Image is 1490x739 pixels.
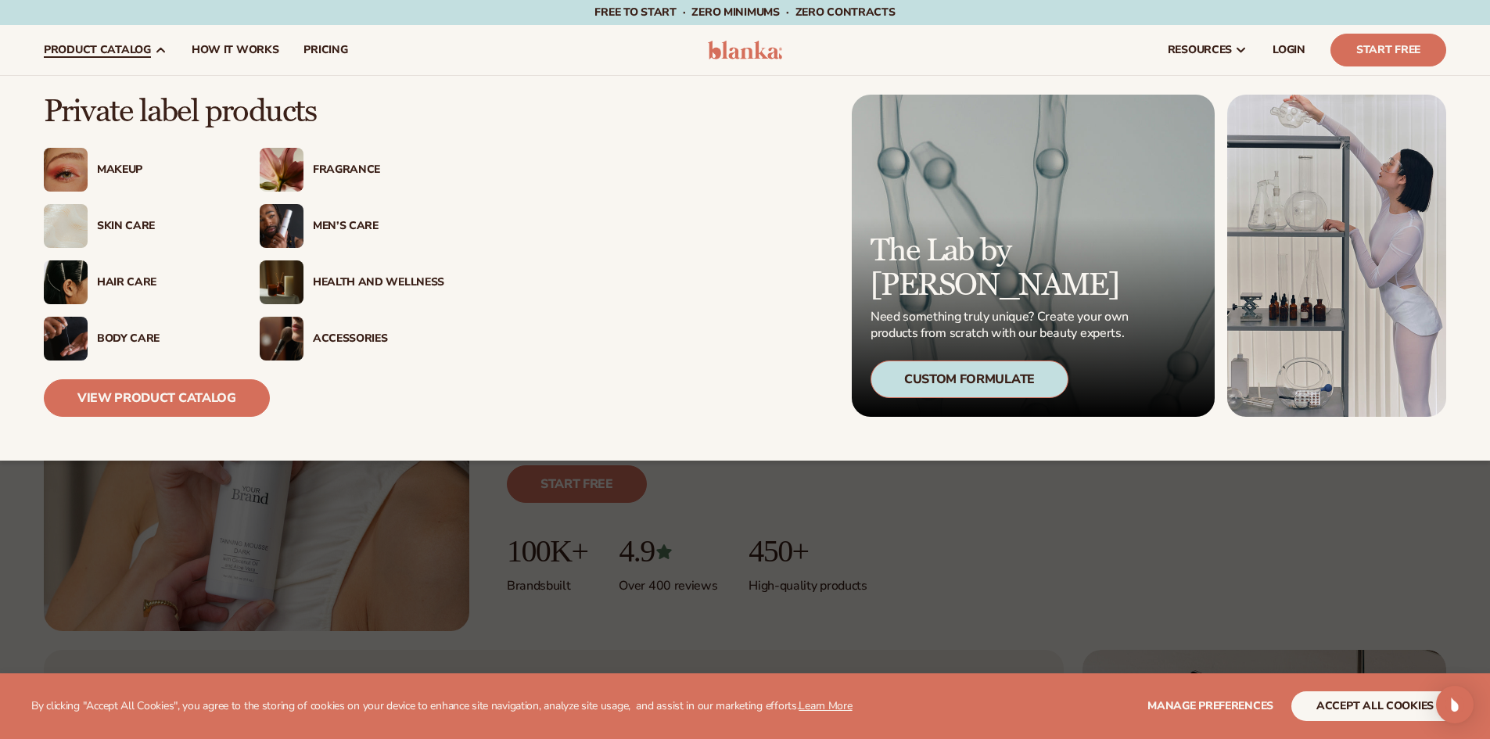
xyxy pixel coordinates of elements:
[44,317,228,361] a: Male hand applying moisturizer. Body Care
[871,361,1068,398] div: Custom Formulate
[44,317,88,361] img: Male hand applying moisturizer.
[1155,25,1260,75] a: resources
[852,95,1215,417] a: Microscopic product formula. The Lab by [PERSON_NAME] Need something truly unique? Create your ow...
[1227,95,1446,417] img: Female in lab with equipment.
[871,309,1133,342] p: Need something truly unique? Create your own products from scratch with our beauty experts.
[44,260,88,304] img: Female hair pulled back with clips.
[260,204,444,248] a: Male holding moisturizer bottle. Men’s Care
[260,260,303,304] img: Candles and incense on table.
[97,332,228,346] div: Body Care
[1273,44,1305,56] span: LOGIN
[1147,698,1273,713] span: Manage preferences
[44,95,444,129] p: Private label products
[313,163,444,177] div: Fragrance
[44,379,270,417] a: View Product Catalog
[192,44,279,56] span: How It Works
[1260,25,1318,75] a: LOGIN
[260,148,303,192] img: Pink blooming flower.
[44,148,228,192] a: Female with glitter eye makeup. Makeup
[44,44,151,56] span: product catalog
[313,276,444,289] div: Health And Wellness
[260,204,303,248] img: Male holding moisturizer bottle.
[1330,34,1446,66] a: Start Free
[44,204,228,248] a: Cream moisturizer swatch. Skin Care
[44,148,88,192] img: Female with glitter eye makeup.
[44,204,88,248] img: Cream moisturizer swatch.
[1291,691,1459,721] button: accept all cookies
[1168,44,1232,56] span: resources
[260,148,444,192] a: Pink blooming flower. Fragrance
[1436,686,1474,723] div: Open Intercom Messenger
[97,163,228,177] div: Makeup
[313,332,444,346] div: Accessories
[708,41,782,59] img: logo
[291,25,360,75] a: pricing
[1147,691,1273,721] button: Manage preferences
[179,25,292,75] a: How It Works
[31,700,853,713] p: By clicking "Accept All Cookies", you agree to the storing of cookies on your device to enhance s...
[260,317,303,361] img: Female with makeup brush.
[303,44,347,56] span: pricing
[97,276,228,289] div: Hair Care
[31,25,179,75] a: product catalog
[260,317,444,361] a: Female with makeup brush. Accessories
[871,234,1133,303] p: The Lab by [PERSON_NAME]
[313,220,444,233] div: Men’s Care
[260,260,444,304] a: Candles and incense on table. Health And Wellness
[44,260,228,304] a: Female hair pulled back with clips. Hair Care
[97,220,228,233] div: Skin Care
[594,5,895,20] span: Free to start · ZERO minimums · ZERO contracts
[799,698,852,713] a: Learn More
